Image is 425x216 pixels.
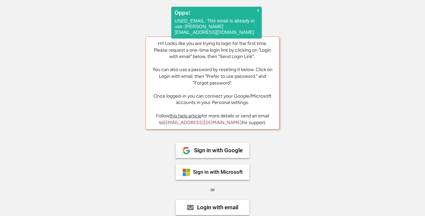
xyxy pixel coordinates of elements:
div: Sign in with Microsoft [193,170,243,175]
div: Login with email [197,205,238,210]
img: 1024px-Google__G__Logo.svg.png [182,147,190,155]
p: USED_EMAIL. This email is already in use: [PERSON_NAME][EMAIL_ADDRESS][DOMAIN_NAME] [175,18,258,35]
div: Follow for more details or send an email to for support. [151,113,274,126]
a: this help article [170,113,201,119]
img: ms-symbollockup_mssymbol_19.png [182,168,190,176]
div: or [210,186,215,193]
div: Hi! Looks like you are trying to login for the first time. Please request a one-time login link b... [151,40,274,106]
div: Sign in with Google [194,148,243,153]
a: [EMAIL_ADDRESS][DOMAIN_NAME] [164,120,242,125]
h2: Opps! [175,10,258,16]
span: × [257,8,259,13]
